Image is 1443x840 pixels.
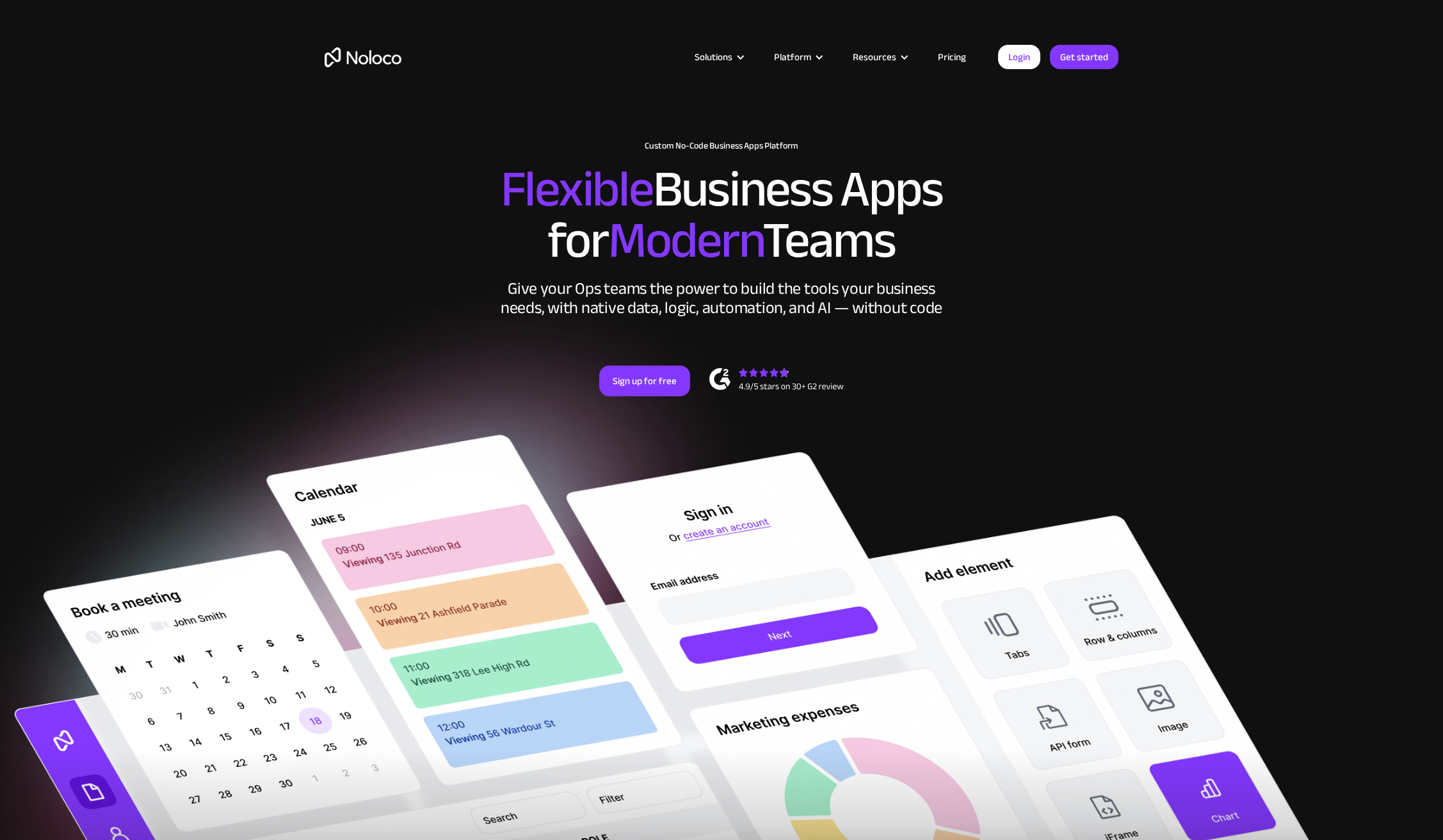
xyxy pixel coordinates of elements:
[837,49,922,65] div: Resources
[774,49,811,65] div: Platform
[325,141,1118,151] h1: Custom No-Code Business Apps Platform
[758,49,837,65] div: Platform
[325,164,1118,266] h2: Business Apps for Teams
[608,193,762,288] span: Modern
[853,49,896,65] div: Resources
[599,366,690,396] a: Sign up for free
[501,141,653,237] span: Flexible
[325,47,401,67] a: home
[695,49,732,65] div: Solutions
[998,45,1040,69] a: Login
[1050,45,1118,69] a: Get started
[922,49,982,65] a: Pricing
[679,49,758,65] div: Solutions
[497,279,946,318] div: Give your Ops teams the power to build the tools your business needs, with native data, logic, au...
